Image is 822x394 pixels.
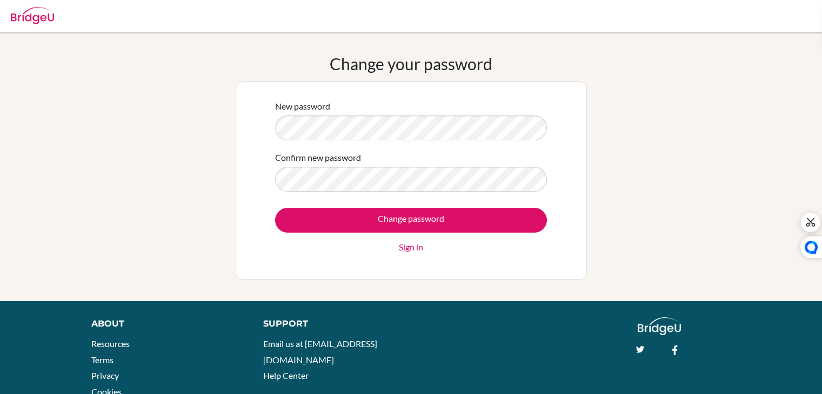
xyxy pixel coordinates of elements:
img: logo_white@2x-f4f0deed5e89b7ecb1c2cc34c3e3d731f90f0f143d5ea2071677605dd97b5244.png [638,317,681,335]
a: Email us at [EMAIL_ADDRESS][DOMAIN_NAME] [263,338,377,365]
h1: Change your password [330,54,492,73]
img: Bridge-U [11,7,54,24]
a: Sign in [399,241,423,254]
label: Confirm new password [275,151,361,164]
div: About [91,317,239,330]
a: Privacy [91,370,119,381]
div: Support [263,317,399,330]
a: Resources [91,338,130,349]
a: Terms [91,355,113,365]
input: Change password [275,208,547,233]
a: Help Center [263,370,309,381]
label: New password [275,100,330,113]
